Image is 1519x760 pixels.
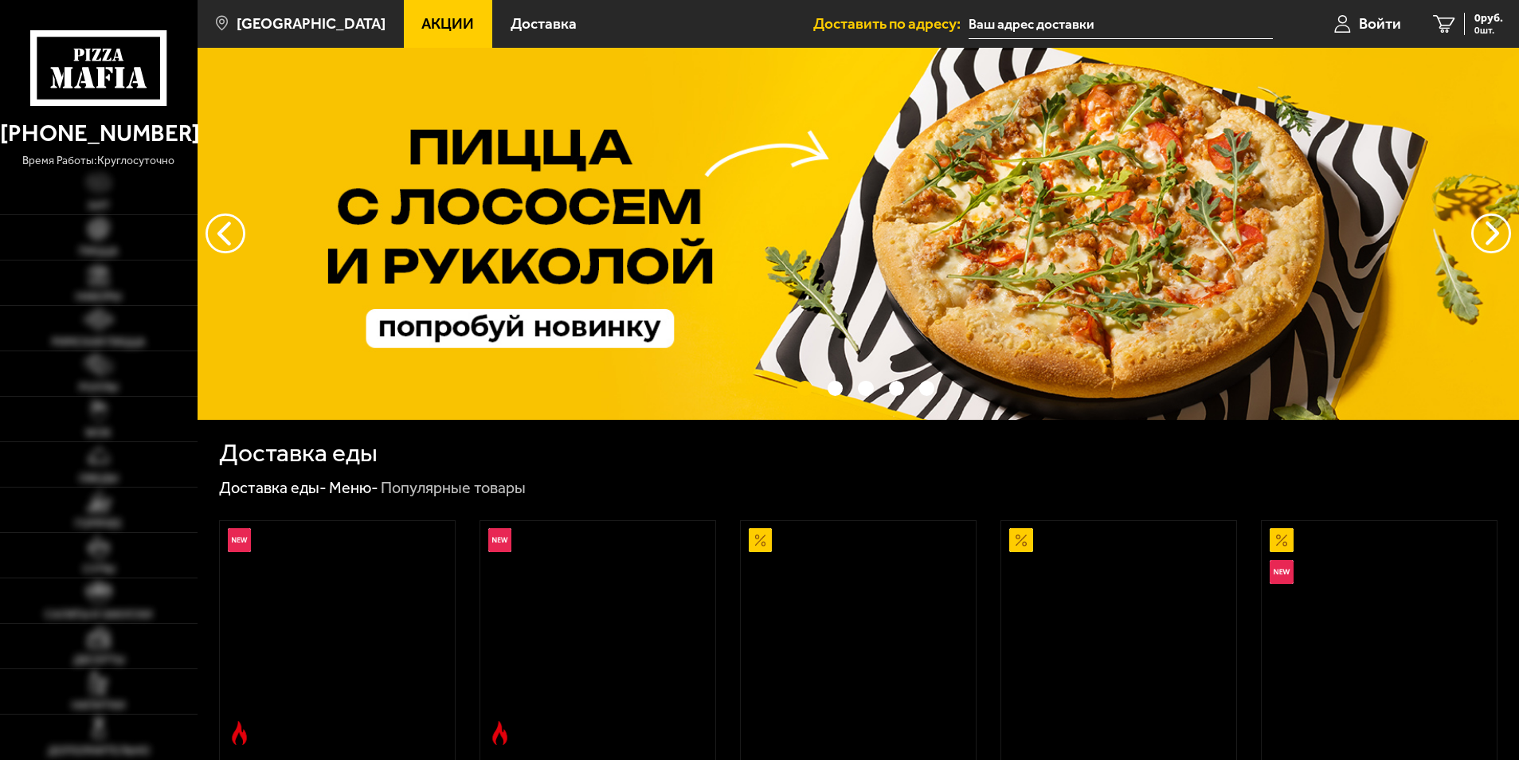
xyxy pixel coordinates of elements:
[813,16,969,31] span: Доставить по адресу:
[237,16,386,31] span: [GEOGRAPHIC_DATA]
[75,519,122,530] span: Горячее
[797,381,812,396] button: точки переключения
[228,721,252,745] img: Острое блюдо
[889,381,904,396] button: точки переключения
[741,521,976,753] a: АкционныйАль-Шам 25 см (тонкое тесто)
[1262,521,1497,753] a: АкционныйНовинкаВсё включено
[1359,16,1401,31] span: Войти
[72,700,125,711] span: Напитки
[52,337,145,348] span: Римская пицца
[329,478,378,497] a: Меню-
[421,16,474,31] span: Акции
[480,521,715,753] a: НовинкаОстрое блюдоРимская с мясным ассорти
[79,382,118,394] span: Роллы
[220,521,455,753] a: НовинкаОстрое блюдоРимская с креветками
[1270,528,1294,552] img: Акционный
[85,428,112,439] span: WOK
[381,478,526,499] div: Популярные товары
[76,292,121,303] span: Наборы
[73,655,124,666] span: Десерты
[749,528,773,552] img: Акционный
[219,441,378,466] h1: Доставка еды
[1474,25,1503,35] span: 0 шт.
[1474,13,1503,24] span: 0 руб.
[228,528,252,552] img: Новинка
[219,478,327,497] a: Доставка еды-
[79,246,118,257] span: Пицца
[858,381,873,396] button: точки переключения
[488,528,512,552] img: Новинка
[828,381,843,396] button: точки переключения
[488,721,512,745] img: Острое блюдо
[919,381,934,396] button: точки переключения
[206,214,245,253] button: следующий
[45,609,152,621] span: Салаты и закуски
[83,564,115,575] span: Супы
[88,201,110,212] span: Хит
[1009,528,1033,552] img: Акционный
[48,746,150,757] span: Дополнительно
[1471,214,1511,253] button: предыдущий
[969,10,1272,39] input: Ваш адрес доставки
[79,473,118,484] span: Обеды
[1270,560,1294,584] img: Новинка
[511,16,577,31] span: Доставка
[1001,521,1236,753] a: АкционныйПепперони 25 см (толстое с сыром)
